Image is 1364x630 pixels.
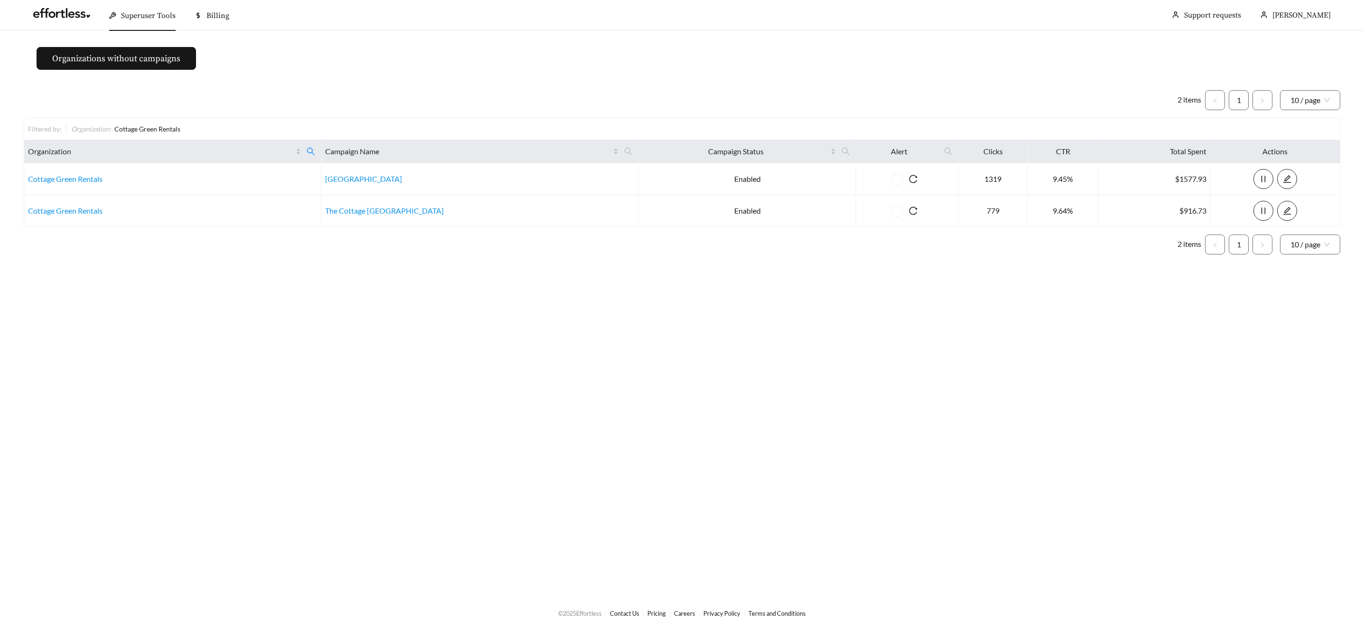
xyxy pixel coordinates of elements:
[748,610,806,617] a: Terms and Conditions
[325,206,444,215] a: The Cottage [GEOGRAPHIC_DATA]
[944,147,953,156] span: search
[624,147,633,156] span: search
[903,207,923,215] span: reload
[903,169,923,189] button: reload
[1099,163,1210,195] td: $1577.93
[959,140,1028,163] th: Clicks
[1290,91,1330,110] span: 10 / page
[1229,91,1248,110] a: 1
[674,610,695,617] a: Careers
[903,175,923,183] span: reload
[206,11,229,20] span: Billing
[114,125,180,133] span: Cottage Green Rentals
[703,610,740,617] a: Privacy Policy
[28,174,103,183] a: Cottage Green Rentals
[1278,207,1297,215] span: edit
[639,195,856,227] td: Enabled
[860,146,938,157] span: Alert
[1099,140,1210,163] th: Total Spent
[1177,235,1201,254] li: 2 items
[558,610,602,617] span: © 2025 Effortless
[1280,235,1340,254] div: Page Size
[28,124,66,134] div: Filtered by:
[307,147,315,156] span: search
[37,47,196,70] button: Organizations without campaigns
[959,195,1028,227] td: 779
[1177,90,1201,110] li: 2 items
[1252,90,1272,110] li: Next Page
[71,125,112,133] span: Organization :
[121,11,176,20] span: Superuser Tools
[1252,90,1272,110] button: right
[28,146,294,157] span: Organization
[1272,10,1331,20] span: [PERSON_NAME]
[903,201,923,221] button: reload
[325,174,402,183] a: [GEOGRAPHIC_DATA]
[1253,201,1273,221] button: pause
[643,146,829,157] span: Campaign Status
[1260,98,1265,103] span: right
[959,163,1028,195] td: 1319
[841,147,850,156] span: search
[1280,90,1340,110] div: Page Size
[1028,163,1099,195] td: 9.45%
[1211,140,1340,163] th: Actions
[838,144,854,159] span: search
[1205,90,1225,110] li: Previous Page
[1277,206,1297,215] a: edit
[1229,235,1248,254] a: 1
[1229,235,1249,254] li: 1
[1212,242,1218,248] span: left
[52,52,180,65] span: Organizations without campaigns
[1278,175,1297,183] span: edit
[1277,201,1297,221] button: edit
[1254,207,1273,215] span: pause
[1028,195,1099,227] td: 9.64%
[1277,174,1297,183] a: edit
[1205,235,1225,254] button: left
[940,144,956,159] span: search
[1254,175,1273,183] span: pause
[1205,235,1225,254] li: Previous Page
[1260,242,1265,248] span: right
[610,610,639,617] a: Contact Us
[28,206,103,215] a: Cottage Green Rentals
[1252,235,1272,254] li: Next Page
[1028,140,1099,163] th: CTR
[1205,90,1225,110] button: left
[1229,90,1249,110] li: 1
[1252,235,1272,254] button: right
[1212,98,1218,103] span: left
[1184,10,1241,20] a: Support requests
[303,144,319,159] span: search
[620,144,636,159] span: search
[639,163,856,195] td: Enabled
[1290,235,1330,254] span: 10 / page
[325,146,611,157] span: Campaign Name
[1253,169,1273,189] button: pause
[1099,195,1210,227] td: $916.73
[1277,169,1297,189] button: edit
[647,610,666,617] a: Pricing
